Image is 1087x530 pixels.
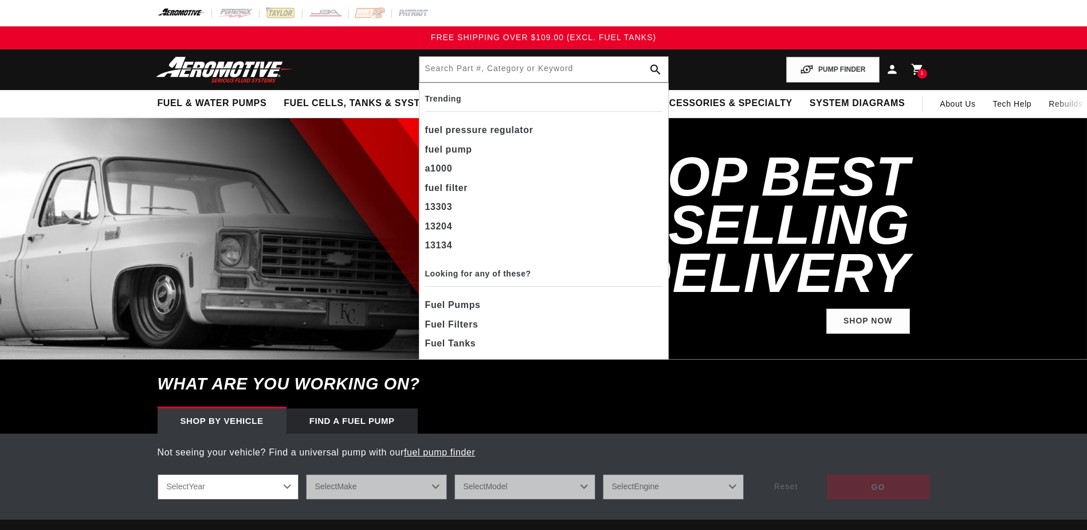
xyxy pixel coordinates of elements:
[425,336,476,352] span: Fuel Tanks
[425,120,662,140] div: fuel pressure regulator
[425,178,662,198] div: fuel filter
[158,98,267,110] span: Fuel & Water Pumps
[158,408,287,434] div: Shop by vehicle
[940,99,975,108] span: About Us
[454,474,595,500] select: Model
[420,153,910,297] h2: SHOP BEST SELLING FUEL DELIVERY
[993,98,1032,110] span: Tech Help
[786,57,879,83] button: PUMP FINDER
[603,474,744,500] select: Engine
[158,474,299,500] select: Year
[275,90,449,117] summary: Fuel Cells, Tanks & Systems
[810,98,905,110] span: System Diagrams
[826,309,910,334] a: Shop Now
[431,33,656,42] span: FREE SHIPPING OVER $109.00 (EXCL. FUEL TANKS)
[404,447,475,457] a: fuel pump finder
[425,269,531,278] b: Looking for any of these?
[425,297,481,313] span: Fuel Pumps
[425,94,462,103] b: Trending
[984,90,1041,118] summary: Tech Help
[425,197,662,217] div: 13303
[1049,98,1082,110] span: Rebuilds
[419,57,668,82] input: Search by Part Number, Category or Keyword
[656,98,792,110] span: Accessories & Specialty
[643,57,668,82] button: search button
[801,90,913,117] summary: System Diagrams
[287,408,418,434] div: Find a Fuel Pump
[129,360,959,408] h6: What are you working on?
[153,56,296,83] img: Aeromotive
[931,90,984,118] a: About Us
[306,474,447,500] select: Make
[158,445,930,460] p: Not seeing your vehicle? Find a universal pump with our
[920,69,924,79] span: 1
[284,98,441,110] span: Fuel Cells, Tanks & Systems
[425,317,478,333] span: Fuel Filters
[425,140,662,159] div: fuel pump
[149,90,276,117] summary: Fuel & Water Pumps
[425,236,662,255] div: 13134
[647,90,801,117] summary: Accessories & Specialty
[425,159,662,178] div: a1000
[425,217,662,236] div: 13204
